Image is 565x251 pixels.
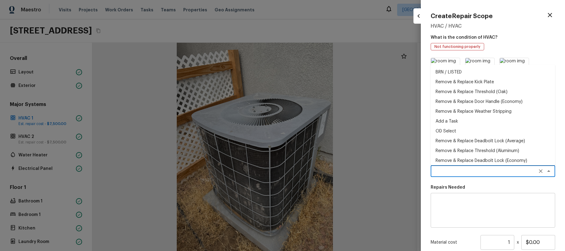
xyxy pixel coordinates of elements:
button: Close [544,167,553,175]
li: Remove & Replace Deadbolt Lock (Economy) [431,156,555,166]
li: OD Select [431,126,555,136]
li: Remove & Replace Weather Stripping [431,107,555,116]
li: Remove & Replace Kick Plate [431,77,555,87]
img: room img [500,58,529,87]
h5: HVAC / HVAC [431,23,555,29]
li: Remove & Replace Door Handle (Economy) [431,97,555,107]
li: Remove & Replace Deadbolt Lock (Average) [431,136,555,146]
p: What is the condition of HVAC? [431,32,555,41]
li: BRN / LISTED [431,67,555,77]
button: Clear [536,167,545,175]
h4: Create Repair Scope [431,12,493,20]
img: room img [431,58,460,87]
li: Remove & Replace Threshold (Aluminum) [431,146,555,156]
p: Repairs Needed [431,184,555,190]
img: room img [465,58,494,87]
li: Remove & Replace Threshold (Oak) [431,87,555,97]
p: Material cost [431,239,478,245]
div: x [431,235,555,250]
span: Not functioning properly [432,44,483,50]
li: Add a Task [431,116,555,126]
